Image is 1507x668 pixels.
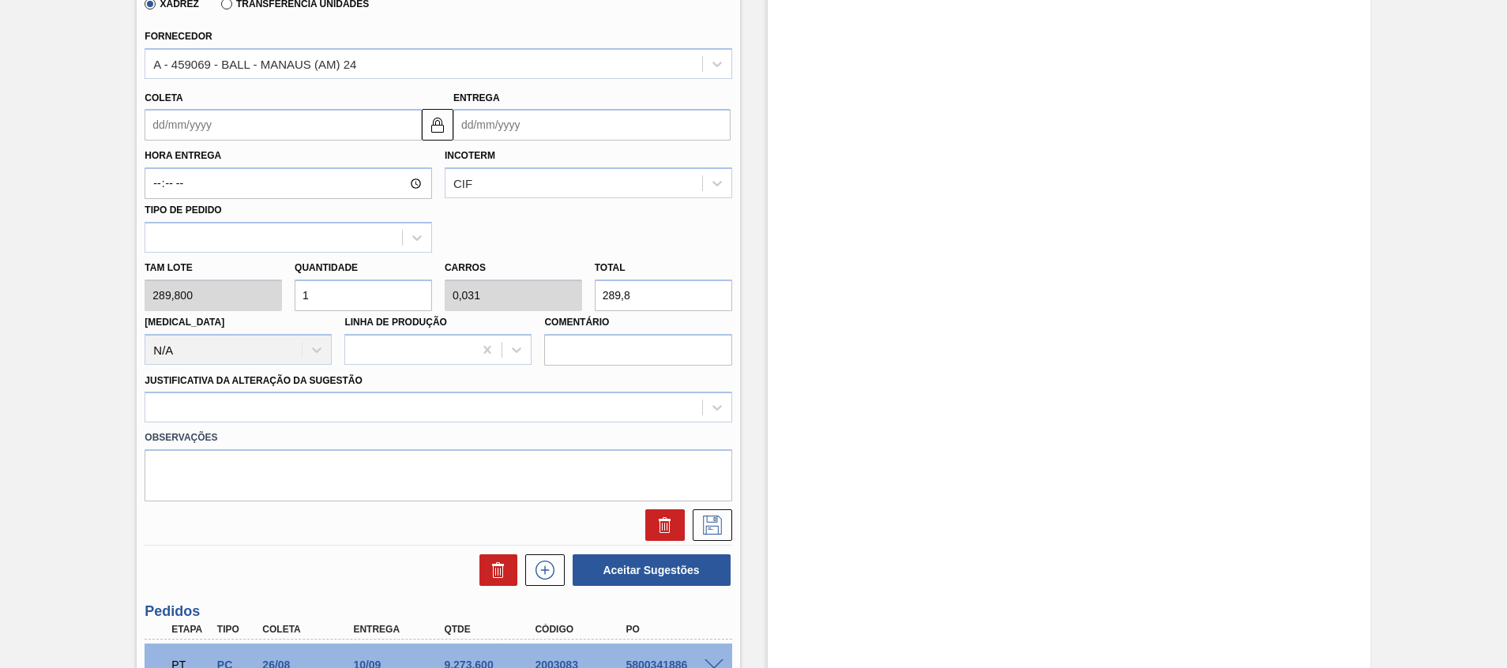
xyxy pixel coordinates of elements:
input: dd/mm/yyyy [453,109,731,141]
img: locked [428,115,447,134]
div: Aceitar Sugestões [565,553,732,587]
div: Excluir Sugestões [472,554,517,586]
div: Qtde [440,624,542,635]
label: Quantidade [295,262,358,273]
label: Total [595,262,626,273]
button: locked [422,109,453,141]
input: dd/mm/yyyy [145,109,422,141]
label: [MEDICAL_DATA] [145,317,224,328]
label: Fornecedor [145,31,212,42]
h3: Pedidos [145,603,731,620]
label: Entrega [453,92,500,103]
div: Nova sugestão [517,554,565,586]
div: Tipo [213,624,261,635]
label: Tam lote [145,257,282,280]
label: Comentário [544,311,731,334]
div: Excluir Sugestão [637,509,685,541]
label: Linha de Produção [344,317,447,328]
div: PO [622,624,723,635]
div: CIF [453,177,472,190]
label: Hora Entrega [145,144,432,167]
label: Carros [445,262,486,273]
button: Aceitar Sugestões [573,554,731,586]
label: Tipo de pedido [145,205,221,216]
div: Coleta [258,624,360,635]
label: Observações [145,426,731,449]
label: Incoterm [445,150,495,161]
div: Etapa [167,624,215,635]
div: Entrega [349,624,451,635]
div: Salvar Sugestão [685,509,732,541]
label: Justificativa da Alteração da Sugestão [145,375,363,386]
div: Código [531,624,633,635]
label: Coleta [145,92,182,103]
div: A - 459069 - BALL - MANAUS (AM) 24 [153,57,356,70]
